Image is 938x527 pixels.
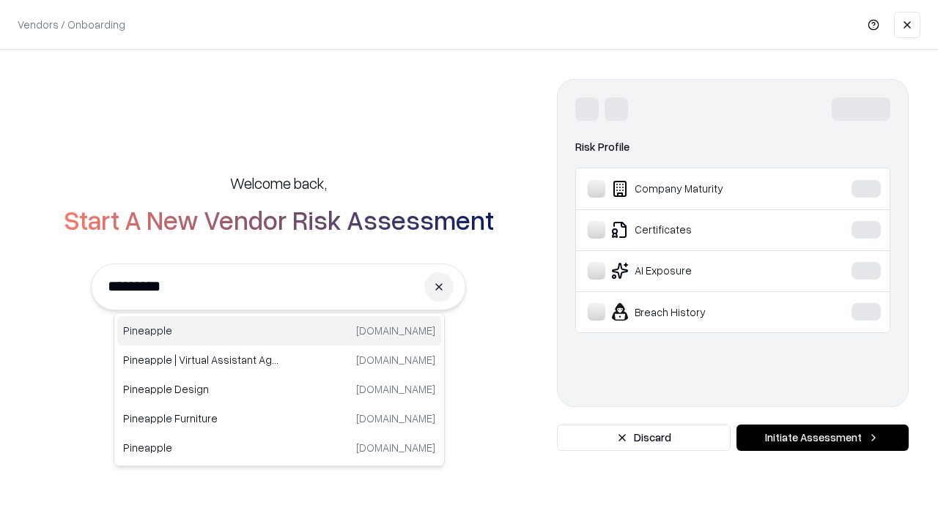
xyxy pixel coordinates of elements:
[123,323,279,338] p: Pineapple
[736,425,909,451] button: Initiate Assessment
[356,411,435,426] p: [DOMAIN_NAME]
[123,352,279,367] p: Pineapple | Virtual Assistant Agency
[123,381,279,397] p: Pineapple Design
[588,180,807,198] div: Company Maturity
[114,313,445,466] div: Suggestions
[123,411,279,426] p: Pineapple Furniture
[588,262,807,280] div: AI Exposure
[64,205,494,234] h2: Start A New Vendor Risk Assessment
[356,440,435,455] p: [DOMAIN_NAME]
[575,138,890,156] div: Risk Profile
[557,425,731,451] button: Discard
[356,381,435,397] p: [DOMAIN_NAME]
[356,323,435,338] p: [DOMAIN_NAME]
[18,17,125,32] p: Vendors / Onboarding
[123,440,279,455] p: Pineapple
[588,221,807,239] div: Certificates
[230,173,327,193] h5: Welcome back,
[588,303,807,321] div: Breach History
[356,352,435,367] p: [DOMAIN_NAME]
